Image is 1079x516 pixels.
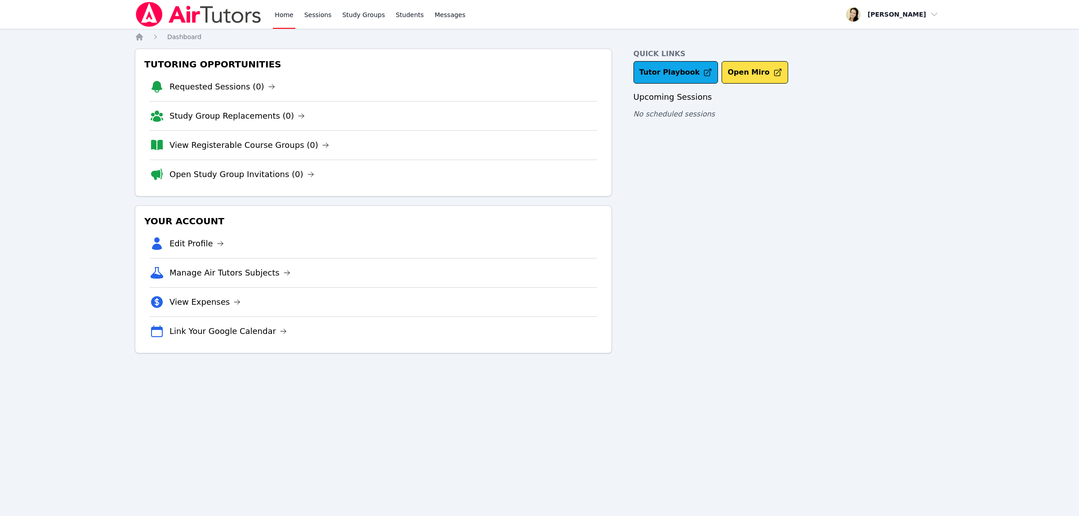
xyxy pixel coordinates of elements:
[167,32,201,41] a: Dashboard
[143,213,604,229] h3: Your Account
[143,56,604,72] h3: Tutoring Opportunities
[169,325,287,338] a: Link Your Google Calendar
[169,139,329,151] a: View Registerable Course Groups (0)
[633,91,944,103] h3: Upcoming Sessions
[135,2,262,27] img: Air Tutors
[722,61,788,84] button: Open Miro
[169,80,275,93] a: Requested Sessions (0)
[169,168,314,181] a: Open Study Group Invitations (0)
[169,296,241,308] a: View Expenses
[633,61,718,84] a: Tutor Playbook
[135,32,944,41] nav: Breadcrumb
[169,267,290,279] a: Manage Air Tutors Subjects
[169,110,305,122] a: Study Group Replacements (0)
[167,33,201,40] span: Dashboard
[169,237,224,250] a: Edit Profile
[633,49,944,59] h4: Quick Links
[633,110,715,118] span: No scheduled sessions
[435,10,466,19] span: Messages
